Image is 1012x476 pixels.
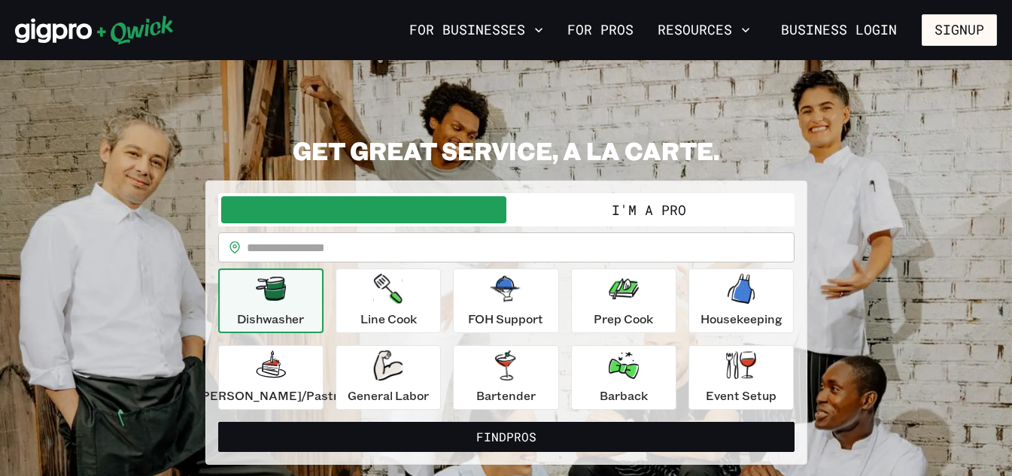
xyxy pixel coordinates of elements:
button: For Businesses [403,17,549,43]
p: Housekeeping [700,310,783,328]
a: Business Login [768,14,910,46]
p: General Labor [348,387,429,405]
button: [PERSON_NAME]/Pastry [218,345,324,410]
button: Prep Cook [571,268,676,333]
p: Line Cook [360,310,417,328]
p: Barback [600,387,648,405]
button: FOH Support [453,268,558,333]
button: Signup [922,14,997,46]
p: Prep Cook [594,310,653,328]
button: Line Cook [336,268,441,333]
button: General Labor [336,345,441,410]
button: Bartender [453,345,558,410]
button: Resources [652,17,756,43]
button: I'm a Business [221,196,506,223]
p: FOH Support [468,310,543,328]
button: Dishwasher [218,268,324,333]
button: Barback [571,345,676,410]
p: Dishwasher [237,310,304,328]
button: Housekeeping [688,268,794,333]
h2: GET GREAT SERVICE, A LA CARTE. [205,135,807,165]
button: Event Setup [688,345,794,410]
p: Event Setup [706,387,776,405]
a: For Pros [561,17,640,43]
p: Bartender [476,387,536,405]
button: FindPros [218,422,795,452]
p: [PERSON_NAME]/Pastry [197,387,345,405]
button: I'm a Pro [506,196,792,223]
